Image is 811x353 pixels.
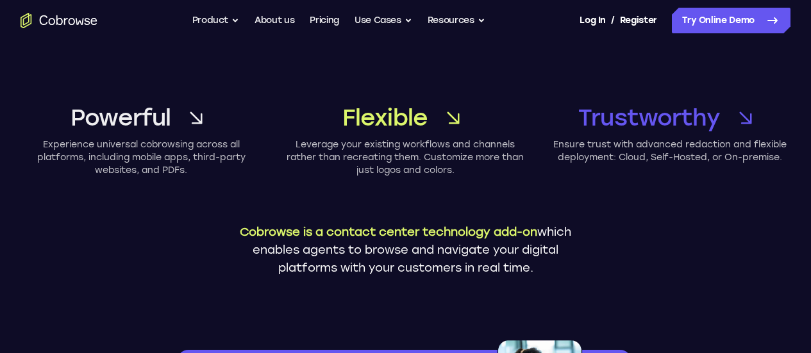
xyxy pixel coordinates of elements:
a: Trustworthy [549,103,790,133]
span: Powerful [71,103,171,133]
button: Use Cases [355,8,412,33]
p: which enables agents to browse and navigate your digital platforms with your customers in real time. [230,223,582,277]
span: Cobrowse is a contact center technology add-on [240,225,537,239]
a: Go to the home page [21,13,97,28]
button: Product [192,8,240,33]
a: Pricing [310,8,339,33]
a: Powerful [21,103,262,133]
span: / [611,13,615,28]
p: Leverage your existing workflows and channels rather than recreating them. Customize more than ju... [285,138,526,177]
a: Register [620,8,657,33]
span: Trustworthy [578,103,720,133]
p: Ensure trust with advanced redaction and flexible deployment: Cloud, Self-Hosted, or On-premise. [549,138,790,164]
a: Flexible [285,103,526,133]
span: Flexible [342,103,428,133]
a: Log In [580,8,605,33]
a: About us [255,8,294,33]
a: Try Online Demo [672,8,790,33]
button: Resources [428,8,485,33]
p: Experience universal cobrowsing across all platforms, including mobile apps, third-party websites... [21,138,262,177]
